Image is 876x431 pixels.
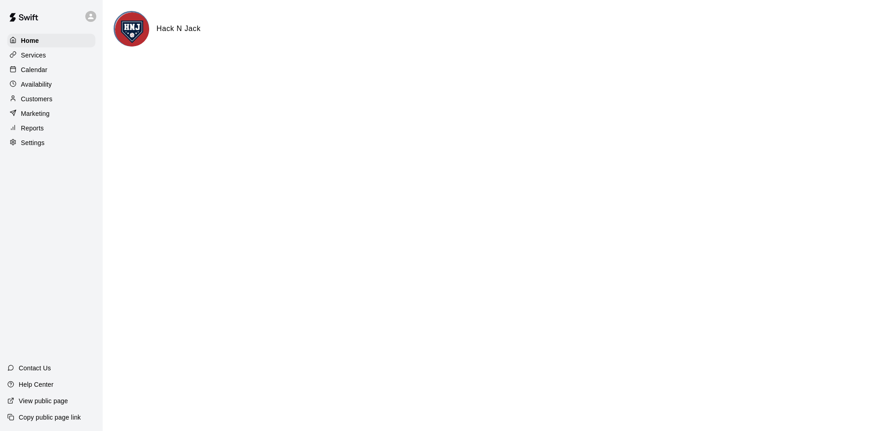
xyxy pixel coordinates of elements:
[19,396,68,405] p: View public page
[21,124,44,133] p: Reports
[19,363,51,373] p: Contact Us
[21,138,45,147] p: Settings
[7,92,95,106] a: Customers
[21,80,52,89] p: Availability
[21,65,47,74] p: Calendar
[21,51,46,60] p: Services
[7,136,95,150] a: Settings
[21,36,39,45] p: Home
[19,413,81,422] p: Copy public page link
[156,23,201,35] h6: Hack N Jack
[21,109,50,118] p: Marketing
[7,63,95,77] a: Calendar
[7,107,95,120] a: Marketing
[115,12,149,47] img: Hack N Jack logo
[7,78,95,91] a: Availability
[7,48,95,62] a: Services
[19,380,53,389] p: Help Center
[7,121,95,135] a: Reports
[7,34,95,47] a: Home
[21,94,52,104] p: Customers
